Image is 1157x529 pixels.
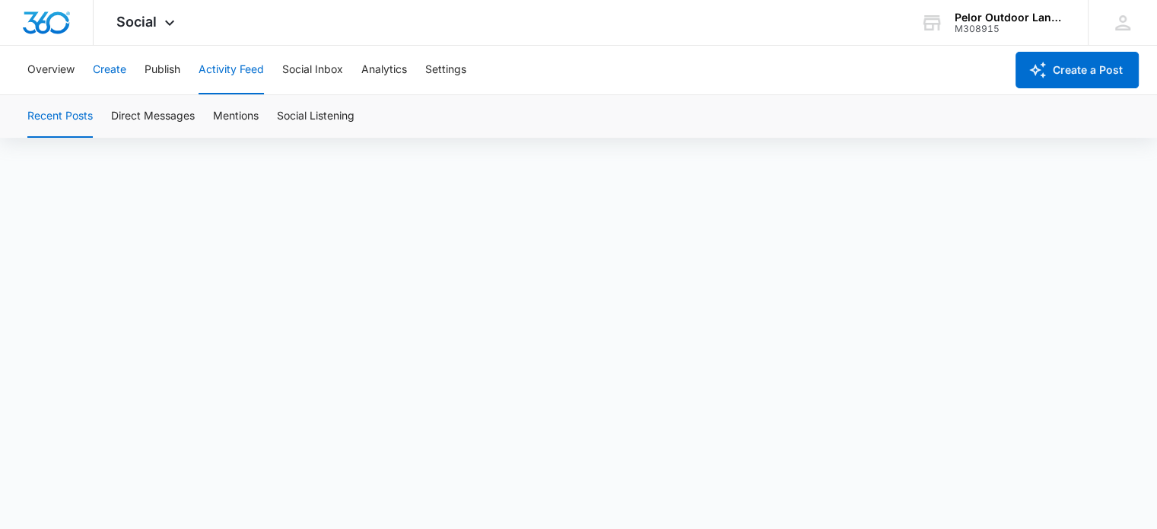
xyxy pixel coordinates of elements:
button: Activity Feed [199,46,264,94]
button: Recent Posts [27,95,93,138]
button: Mentions [213,95,259,138]
button: Social Inbox [282,46,343,94]
button: Publish [145,46,180,94]
button: Social Listening [277,95,354,138]
button: Direct Messages [111,95,195,138]
div: account name [955,11,1066,24]
button: Create a Post [1016,52,1139,88]
span: Social [116,14,157,30]
div: account id [955,24,1066,34]
button: Overview [27,46,75,94]
button: Create [93,46,126,94]
button: Analytics [361,46,407,94]
button: Settings [425,46,466,94]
